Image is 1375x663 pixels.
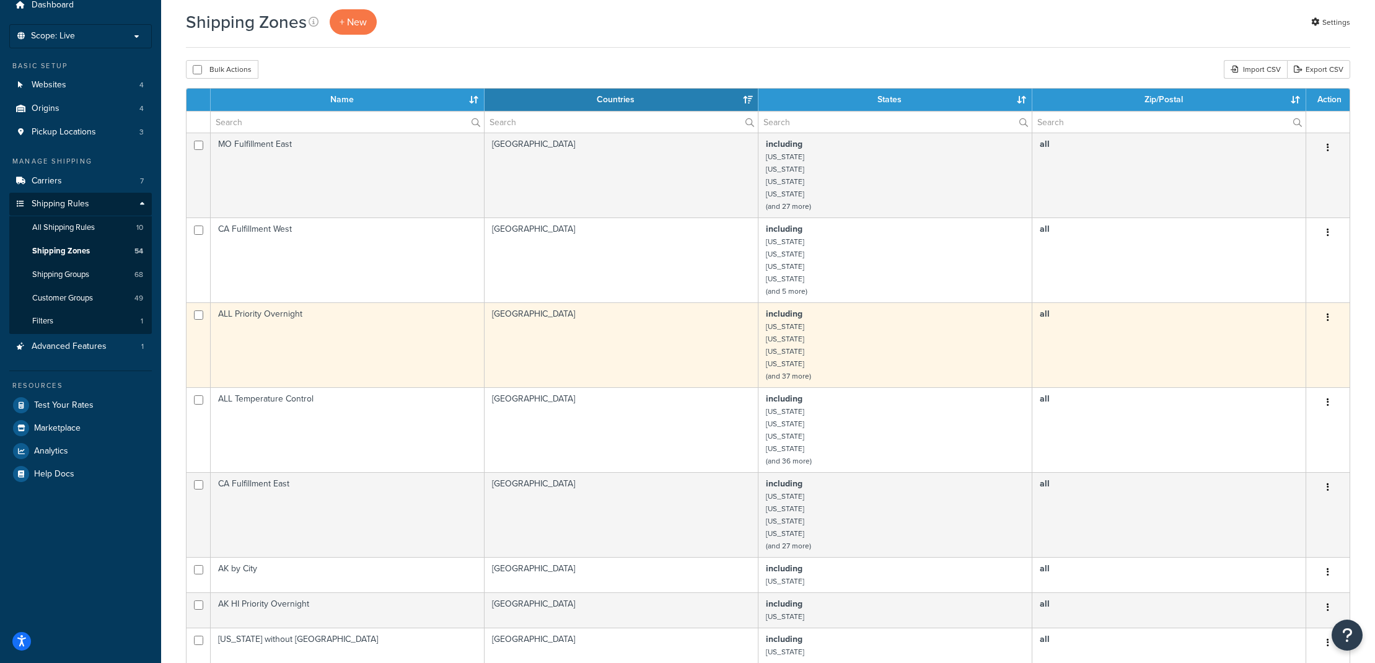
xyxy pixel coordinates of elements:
span: 1 [141,341,144,352]
span: Help Docs [34,469,74,480]
span: Shipping Rules [32,199,89,209]
a: Origins 4 [9,97,152,120]
b: including [766,633,802,646]
b: all [1040,477,1050,490]
span: Scope: Live [31,31,75,42]
small: (and 27 more) [766,201,811,212]
small: [US_STATE] [766,151,804,162]
span: Test Your Rates [34,400,94,411]
a: Marketplace [9,417,152,439]
b: including [766,597,802,610]
b: all [1040,307,1050,320]
span: 68 [134,270,143,280]
td: [GEOGRAPHIC_DATA] [485,592,758,628]
li: Advanced Features [9,335,152,358]
li: Pickup Locations [9,121,152,144]
b: all [1040,392,1050,405]
b: all [1040,633,1050,646]
th: States: activate to sort column ascending [758,89,1032,111]
a: + New [330,9,377,35]
span: 3 [139,127,144,138]
a: Filters 1 [9,310,152,333]
small: (and 5 more) [766,286,807,297]
span: Shipping Zones [32,246,90,257]
small: [US_STATE] [766,406,804,417]
span: Marketplace [34,423,81,434]
a: Pickup Locations 3 [9,121,152,144]
span: 49 [134,293,143,304]
span: Origins [32,103,59,114]
b: including [766,138,802,151]
td: ALL Priority Overnight [211,302,485,387]
span: Customer Groups [32,293,93,304]
span: 1 [141,316,143,327]
button: Bulk Actions [186,60,258,79]
span: Shipping Groups [32,270,89,280]
small: [US_STATE] [766,418,804,429]
div: Basic Setup [9,61,152,71]
span: Advanced Features [32,341,107,352]
small: [US_STATE] [766,431,804,442]
small: [US_STATE] [766,321,804,332]
td: [GEOGRAPHIC_DATA] [485,472,758,557]
small: [US_STATE] [766,576,804,587]
small: [US_STATE] [766,646,804,657]
li: Shipping Groups [9,263,152,286]
th: Zip/Postal: activate to sort column ascending [1032,89,1306,111]
small: [US_STATE] [766,176,804,187]
td: [GEOGRAPHIC_DATA] [485,302,758,387]
span: Filters [32,316,53,327]
th: Action [1306,89,1350,111]
b: including [766,307,802,320]
span: Websites [32,80,66,90]
li: Shipping Zones [9,240,152,263]
a: Export CSV [1287,60,1350,79]
td: AK HI Priority Overnight [211,592,485,628]
span: Carriers [32,176,62,187]
a: Shipping Groups 68 [9,263,152,286]
span: Pickup Locations [32,127,96,138]
td: [GEOGRAPHIC_DATA] [485,387,758,472]
input: Search [485,112,758,133]
span: 4 [139,103,144,114]
span: + New [340,15,367,29]
b: all [1040,222,1050,235]
th: Countries: activate to sort column ascending [485,89,758,111]
td: [GEOGRAPHIC_DATA] [485,628,758,663]
a: Shipping Zones 54 [9,240,152,263]
li: Carriers [9,170,152,193]
small: (and 37 more) [766,371,811,382]
li: All Shipping Rules [9,216,152,239]
span: 10 [136,222,143,233]
a: Test Your Rates [9,394,152,416]
li: Customer Groups [9,287,152,310]
a: Advanced Features 1 [9,335,152,358]
a: Analytics [9,440,152,462]
small: [US_STATE] [766,503,804,514]
li: Filters [9,310,152,333]
b: including [766,477,802,490]
th: Name: activate to sort column ascending [211,89,485,111]
span: 4 [139,80,144,90]
small: [US_STATE] [766,164,804,175]
small: [US_STATE] [766,611,804,622]
td: AK by City [211,557,485,592]
td: CA Fulfillment West [211,217,485,302]
a: Carriers 7 [9,170,152,193]
div: Manage Shipping [9,156,152,167]
a: Settings [1311,14,1350,31]
td: MO Fulfillment East [211,133,485,217]
div: Import CSV [1224,60,1287,79]
small: [US_STATE] [766,443,804,454]
span: 7 [140,176,144,187]
li: Origins [9,97,152,120]
a: Shipping Rules [9,193,152,216]
small: (and 36 more) [766,455,812,467]
h1: Shipping Zones [186,10,307,34]
small: (and 27 more) [766,540,811,551]
small: [US_STATE] [766,248,804,260]
small: [US_STATE] [766,516,804,527]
